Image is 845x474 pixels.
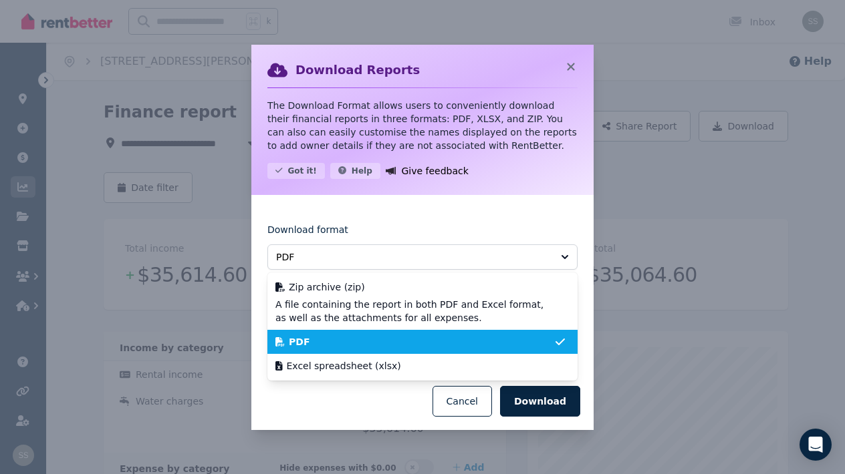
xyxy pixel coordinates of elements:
[276,250,550,264] span: PDF
[800,429,832,461] div: Open Intercom Messenger
[500,386,580,417] button: Download
[267,99,578,152] p: The Download Format allows users to conveniently download their financial reports in three format...
[267,163,325,179] button: Got it!
[330,163,380,179] button: Help
[386,163,469,179] a: Give feedback
[267,272,578,381] ul: PDF
[267,223,348,244] label: Download format
[267,244,578,270] button: PDF
[289,280,365,294] span: Zip archive (zip)
[433,386,492,417] button: Cancel
[289,335,310,348] span: PDF
[295,61,420,79] h2: Download Reports
[275,298,554,324] span: A file containing the report in both PDF and Excel format, as well as the attachments for all exp...
[287,359,401,373] span: Excel spreadsheet (xlsx)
